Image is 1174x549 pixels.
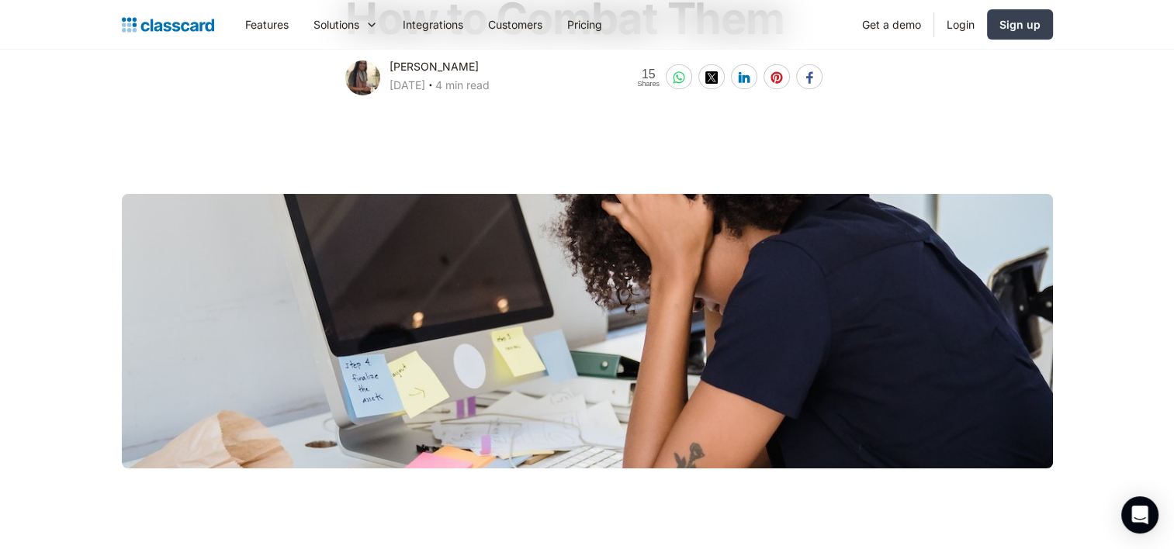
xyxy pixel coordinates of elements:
img: twitter-white sharing button [705,71,718,84]
div: Solutions [301,7,390,42]
span: Shares [637,81,660,88]
div: Open Intercom Messenger [1121,496,1158,533]
div: Solutions [313,16,359,33]
a: Get a demo [850,7,933,42]
div: [PERSON_NAME] [390,57,479,76]
img: facebook-white sharing button [803,71,816,84]
img: linkedin-white sharing button [738,71,750,84]
span: 15 [637,67,660,81]
a: Login [934,7,987,42]
a: Pricing [555,7,615,42]
a: Integrations [390,7,476,42]
a: Features [233,7,301,42]
div: [DATE] [390,76,425,95]
img: pinterest-white sharing button [771,71,783,84]
img: whatsapp-white sharing button [673,71,685,84]
a: home [122,14,214,36]
a: Sign up [987,9,1053,40]
div: Sign up [999,16,1041,33]
div: ‧ [425,76,435,98]
a: Customers [476,7,555,42]
div: 4 min read [435,76,490,95]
